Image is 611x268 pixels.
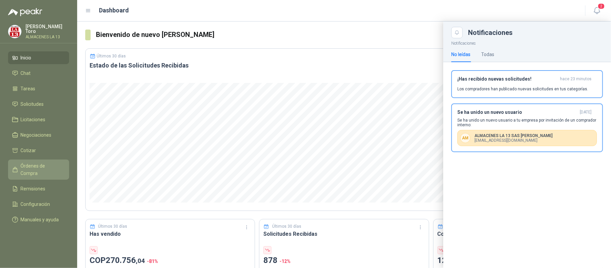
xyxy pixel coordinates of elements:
[8,25,21,38] img: Company Logo
[598,3,605,9] span: 2
[21,147,36,154] span: Cotizar
[26,35,69,39] p: ALMACENES LA 13
[21,162,63,177] span: Órdenes de Compra
[21,85,36,92] span: Tareas
[8,182,69,195] a: Remisiones
[21,54,32,61] span: Inicio
[26,24,69,34] p: [PERSON_NAME] Toro
[468,29,603,36] div: Notificaciones
[451,27,463,38] button: Close
[591,5,603,17] button: 2
[481,51,494,58] div: Todas
[21,116,46,123] span: Licitaciones
[457,109,577,115] h3: Se ha unido un nuevo usuario
[8,198,69,211] a: Configuración
[21,185,46,192] span: Remisiones
[457,118,597,127] p: Se ha unido un nuevo usuario a tu empresa por invitación de un comprador interno:
[8,113,69,126] a: Licitaciones
[8,129,69,141] a: Negociaciones
[474,133,553,138] p: ALMACENES LA 13 SAS [PERSON_NAME]
[8,160,69,180] a: Órdenes de Compra
[21,200,50,208] span: Configuración
[560,76,592,82] span: hace 23 minutos
[451,51,470,58] div: No leídas
[21,131,52,139] span: Negociaciones
[8,67,69,80] a: Chat
[443,38,611,47] p: Notificaciones
[460,133,470,143] span: A M
[8,98,69,110] a: Solicitudes
[457,76,557,82] h3: ¡Has recibido nuevas solicitudes!
[8,144,69,157] a: Cotizar
[451,70,603,98] button: ¡Has recibido nuevas solicitudes!hace 23 minutos Los compradores han publicado nuevas solicitudes...
[474,138,553,143] p: [EMAIL_ADDRESS][DOMAIN_NAME]
[8,213,69,226] a: Manuales y ayuda
[8,51,69,64] a: Inicio
[21,216,59,223] span: Manuales y ayuda
[451,103,603,152] button: Se ha unido un nuevo usuario[DATE] Se ha unido un nuevo usuario a tu empresa por invitación de un...
[21,100,44,108] span: Solicitudes
[8,82,69,95] a: Tareas
[580,109,592,115] span: [DATE]
[21,70,31,77] span: Chat
[457,86,588,92] p: Los compradores han publicado nuevas solicitudes en tus categorías.
[8,8,42,16] img: Logo peakr
[99,6,129,15] h1: Dashboard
